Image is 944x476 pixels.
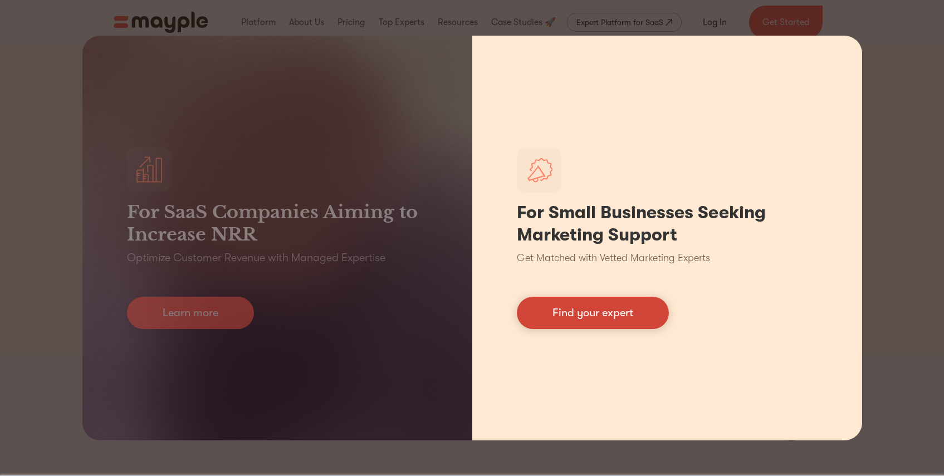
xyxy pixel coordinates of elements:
h3: For SaaS Companies Aiming to Increase NRR [127,201,428,246]
p: Optimize Customer Revenue with Managed Expertise [127,250,385,266]
a: Learn more [127,297,254,329]
h1: For Small Businesses Seeking Marketing Support [517,202,818,246]
a: Find your expert [517,297,669,329]
p: Get Matched with Vetted Marketing Experts [517,251,710,266]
